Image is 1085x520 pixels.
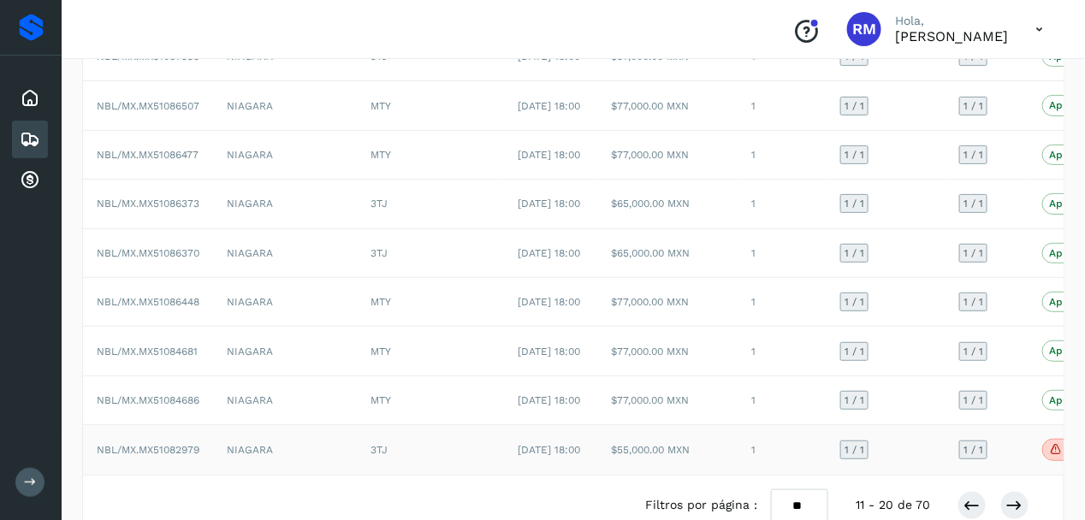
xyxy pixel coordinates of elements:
[597,130,738,179] td: $77,000.00 MXN
[371,149,391,161] span: MTY
[518,444,580,456] span: [DATE] 18:00
[845,248,864,258] span: 1 / 1
[738,228,827,277] td: 1
[213,180,357,228] td: NIAGARA
[371,198,388,210] span: 3TJ
[963,101,983,111] span: 1 / 1
[845,445,864,455] span: 1 / 1
[371,247,388,259] span: 3TJ
[97,100,199,112] span: NBL/MX.MX51086507
[518,296,580,308] span: [DATE] 18:00
[97,346,198,357] span: NBL/MX.MX51084681
[597,81,738,130] td: $77,000.00 MXN
[845,346,864,357] span: 1 / 1
[963,395,983,405] span: 1 / 1
[12,121,48,158] div: Embarques
[738,81,827,130] td: 1
[597,425,738,476] td: $55,000.00 MXN
[845,297,864,307] span: 1 / 1
[97,296,199,308] span: NBL/MX.MX51086448
[371,394,391,406] span: MTY
[97,198,199,210] span: NBL/MX.MX51086373
[597,375,738,424] td: $77,000.00 MXN
[856,496,930,514] span: 11 - 20 de 70
[645,496,757,514] span: Filtros por página :
[597,278,738,327] td: $77,000.00 MXN
[597,327,738,375] td: $77,000.00 MXN
[213,375,357,424] td: NIAGARA
[845,101,864,111] span: 1 / 1
[845,51,864,62] span: 1 / 1
[963,150,983,160] span: 1 / 1
[371,346,391,357] span: MTY
[518,346,580,357] span: [DATE] 18:00
[518,198,580,210] span: [DATE] 18:00
[213,425,357,476] td: NIAGARA
[597,228,738,277] td: $65,000.00 MXN
[963,445,983,455] span: 1 / 1
[518,100,580,112] span: [DATE] 18:00
[895,28,1009,44] p: RICARDO MONTEMAYOR
[12,162,48,199] div: Cuentas por cobrar
[213,130,357,179] td: NIAGARA
[97,149,199,161] span: NBL/MX.MX51086477
[518,149,580,161] span: [DATE] 18:00
[895,14,1009,28] p: Hola,
[845,150,864,160] span: 1 / 1
[12,80,48,117] div: Inicio
[963,297,983,307] span: 1 / 1
[213,81,357,130] td: NIAGARA
[963,248,983,258] span: 1 / 1
[97,394,199,406] span: NBL/MX.MX51084686
[738,130,827,179] td: 1
[518,247,580,259] span: [DATE] 18:00
[738,278,827,327] td: 1
[963,346,983,357] span: 1 / 1
[738,375,827,424] td: 1
[97,247,199,259] span: NBL/MX.MX51086370
[597,180,738,228] td: $65,000.00 MXN
[738,180,827,228] td: 1
[371,100,391,112] span: MTY
[97,444,199,456] span: NBL/MX.MX51082979
[845,198,864,209] span: 1 / 1
[213,228,357,277] td: NIAGARA
[738,327,827,375] td: 1
[371,296,391,308] span: MTY
[845,395,864,405] span: 1 / 1
[371,444,388,456] span: 3TJ
[213,278,357,327] td: NIAGARA
[963,198,983,209] span: 1 / 1
[738,425,827,476] td: 1
[518,394,580,406] span: [DATE] 18:00
[963,51,983,62] span: 1 / 1
[213,327,357,375] td: NIAGARA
